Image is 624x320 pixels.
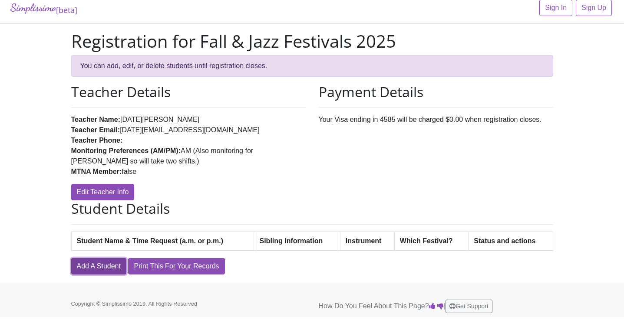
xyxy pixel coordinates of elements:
th: Which Festival? [394,232,468,251]
h2: Payment Details [319,84,553,100]
a: Add A Student [71,258,126,274]
li: AM (Also monitoring for [PERSON_NAME] so will take two shifts.) [71,146,306,167]
th: Status and actions [469,232,553,251]
sub: [beta] [56,5,77,15]
li: [DATE][EMAIL_ADDRESS][DOMAIN_NAME] [71,125,306,135]
button: Get Support [446,300,492,313]
p: Copyright © Simplissimo 2019. All Rights Reserved [71,300,223,308]
strong: MTNA Member: [71,168,122,175]
h2: Student Details [71,200,553,217]
strong: Teacher Email: [71,126,120,134]
p: How Do You Feel About This Page? | [319,300,553,313]
div: You can add, edit, or delete students until registration closes. [71,55,553,77]
a: Edit Teacher Info [71,184,135,200]
strong: Teacher Name: [71,116,121,123]
a: Print This For Your Records [128,258,225,274]
h1: Registration for Fall & Jazz Festivals 2025 [71,31,553,52]
li: [DATE][PERSON_NAME] [71,114,306,125]
th: Student Name & Time Request (a.m. or p.m.) [71,232,254,251]
th: Sibling Information [254,232,340,251]
li: false [71,167,306,177]
h2: Teacher Details [71,84,306,100]
th: Instrument [340,232,394,251]
strong: Monitoring Preferences (AM/PM): [71,147,181,154]
strong: Teacher Phone: [71,137,123,144]
div: Your Visa ending in 4585 will be charged $0.00 when registration closes. [312,84,560,200]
